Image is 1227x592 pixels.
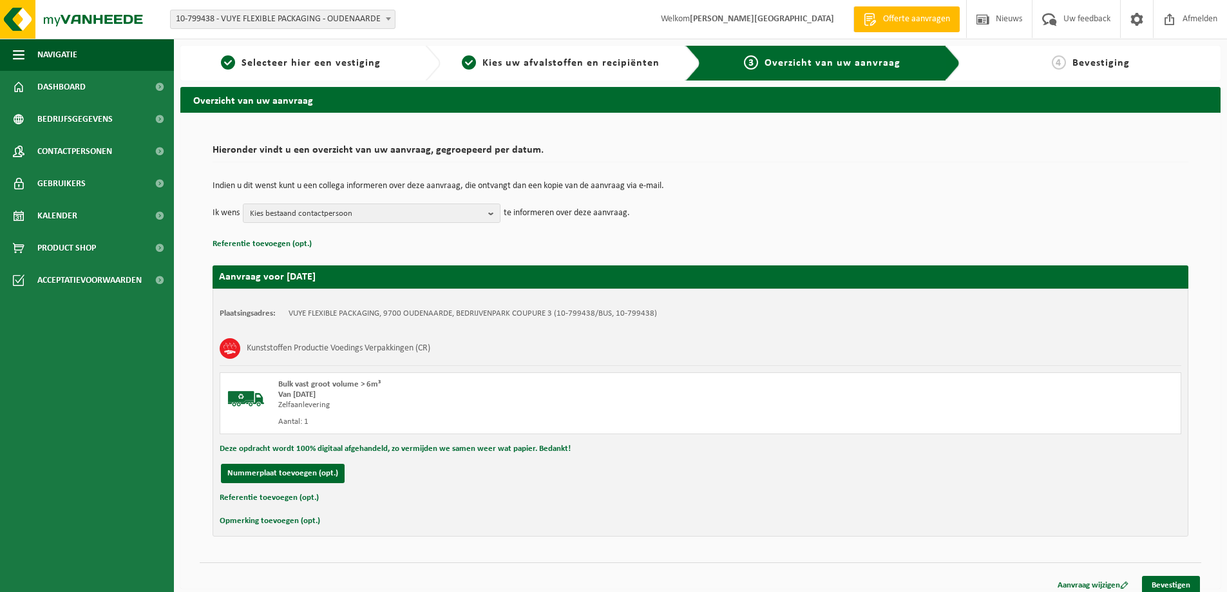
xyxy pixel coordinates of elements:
[37,264,142,296] span: Acceptatievoorwaarden
[180,87,1221,112] h2: Overzicht van uw aanvraag
[504,204,630,223] p: te informeren over deze aanvraag.
[187,55,415,71] a: 1Selecteer hier een vestiging
[447,55,675,71] a: 2Kies uw afvalstoffen en recipiënten
[242,58,381,68] span: Selecteer hier een vestiging
[690,14,834,24] strong: [PERSON_NAME][GEOGRAPHIC_DATA]
[213,236,312,253] button: Referentie toevoegen (opt.)
[227,379,265,418] img: BL-SO-LV.png
[247,338,430,359] h3: Kunststoffen Productie Voedings Verpakkingen (CR)
[1052,55,1066,70] span: 4
[462,55,476,70] span: 2
[213,182,1188,191] p: Indien u dit wenst kunt u een collega informeren over deze aanvraag, die ontvangt dan een kopie v...
[853,6,960,32] a: Offerte aanvragen
[221,55,235,70] span: 1
[37,71,86,103] span: Dashboard
[1072,58,1130,68] span: Bevestiging
[221,464,345,483] button: Nummerplaat toevoegen (opt.)
[220,490,319,506] button: Referentie toevoegen (opt.)
[37,135,112,167] span: Contactpersonen
[220,441,571,457] button: Deze opdracht wordt 100% digitaal afgehandeld, zo vermijden we samen weer wat papier. Bedankt!
[278,380,381,388] span: Bulk vast groot volume > 6m³
[219,272,316,282] strong: Aanvraag voor [DATE]
[482,58,660,68] span: Kies uw afvalstoffen en recipiënten
[243,204,500,223] button: Kies bestaand contactpersoon
[213,145,1188,162] h2: Hieronder vindt u een overzicht van uw aanvraag, gegroepeerd per datum.
[37,39,77,71] span: Navigatie
[37,232,96,264] span: Product Shop
[278,417,752,427] div: Aantal: 1
[744,55,758,70] span: 3
[37,103,113,135] span: Bedrijfsgegevens
[278,400,752,410] div: Zelfaanlevering
[171,10,395,28] span: 10-799438 - VUYE FLEXIBLE PACKAGING - OUDENAARDE
[278,390,316,399] strong: Van [DATE]
[170,10,395,29] span: 10-799438 - VUYE FLEXIBLE PACKAGING - OUDENAARDE
[213,204,240,223] p: Ik wens
[220,309,276,318] strong: Plaatsingsadres:
[220,513,320,530] button: Opmerking toevoegen (opt.)
[765,58,900,68] span: Overzicht van uw aanvraag
[880,13,953,26] span: Offerte aanvragen
[289,309,657,319] td: VUYE FLEXIBLE PACKAGING, 9700 OUDENAARDE, BEDRIJVENPARK COUPURE 3 (10-799438/BUS, 10-799438)
[250,204,483,224] span: Kies bestaand contactpersoon
[37,200,77,232] span: Kalender
[37,167,86,200] span: Gebruikers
